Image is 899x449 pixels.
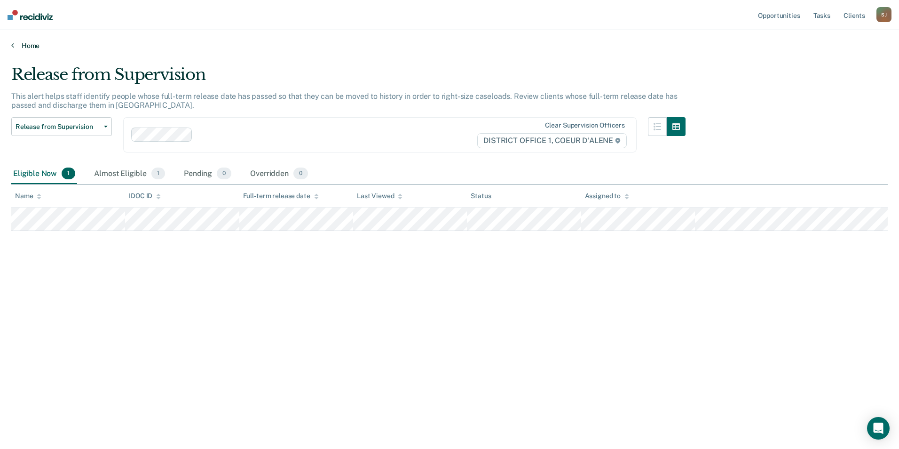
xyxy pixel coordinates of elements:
[585,192,629,200] div: Assigned to
[357,192,402,200] div: Last Viewed
[248,164,310,184] div: Overridden0
[129,192,161,200] div: IDOC ID
[15,192,41,200] div: Name
[876,7,891,22] div: S J
[8,10,53,20] img: Recidiviz
[62,168,75,180] span: 1
[867,417,890,440] div: Open Intercom Messenger
[16,123,100,131] span: Release from Supervision
[11,92,677,110] p: This alert helps staff identify people whose full-term release date has passed so that they can b...
[876,7,891,22] button: SJ
[151,168,165,180] span: 1
[545,121,625,129] div: Clear supervision officers
[92,164,167,184] div: Almost Eligible1
[11,164,77,184] div: Eligible Now1
[243,192,319,200] div: Full-term release date
[293,168,308,180] span: 0
[477,133,627,148] span: DISTRICT OFFICE 1, COEUR D'ALENE
[11,117,112,136] button: Release from Supervision
[11,41,888,50] a: Home
[182,164,233,184] div: Pending0
[217,168,231,180] span: 0
[11,65,686,92] div: Release from Supervision
[471,192,491,200] div: Status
